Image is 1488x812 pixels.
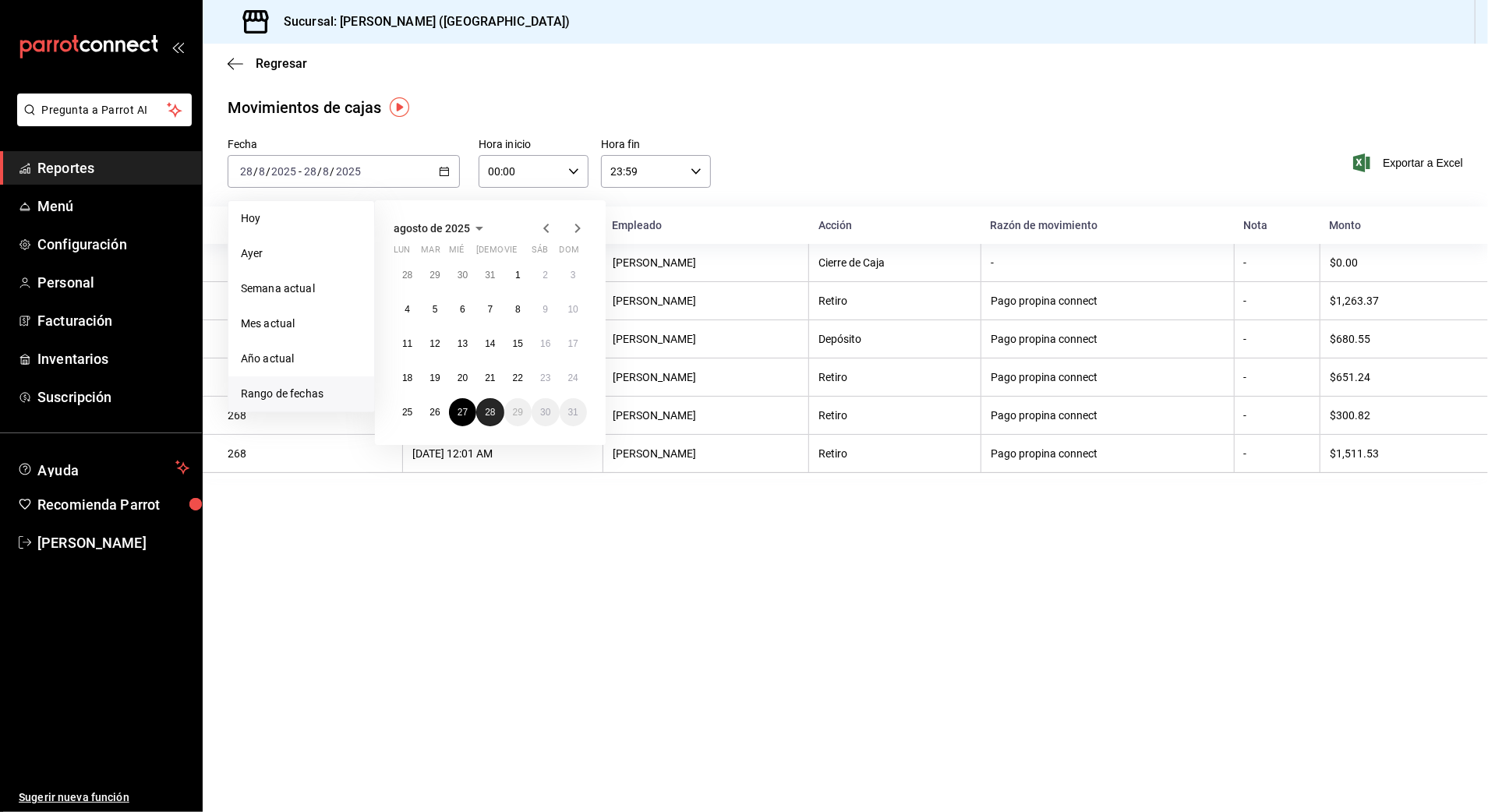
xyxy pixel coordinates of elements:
[303,165,317,178] input: --
[421,398,448,426] button: 26 de agosto de 2025
[394,398,421,426] button: 25 de agosto de 2025
[476,364,504,392] button: 21 de agosto de 2025
[568,338,578,349] abbr: 17 de agosto de 2025
[429,270,440,281] abbr: 29 de julio de 2025
[241,386,362,402] span: Rango de fechas
[1244,409,1310,422] div: -
[37,458,169,477] span: Ayuda
[228,56,307,71] button: Regresar
[488,304,493,315] abbr: 7 de agosto de 2025
[613,256,800,269] div: [PERSON_NAME]
[458,407,468,418] abbr: 27 de agosto de 2025
[809,207,981,244] th: Acción
[818,333,971,345] div: Depósito
[560,295,587,323] button: 10 de agosto de 2025
[513,372,523,383] abbr: 22 de agosto de 2025
[991,447,1225,460] div: Pago propina connect
[270,165,297,178] input: ----
[241,351,362,367] span: Año actual
[601,139,711,150] label: Hora fin
[504,245,517,261] abbr: viernes
[560,245,579,261] abbr: domingo
[421,295,448,323] button: 5 de agosto de 2025
[560,330,587,358] button: 17 de agosto de 2025
[504,295,532,323] button: 8 de agosto de 2025
[1234,207,1320,244] th: Nota
[402,270,412,281] abbr: 28 de julio de 2025
[613,409,800,422] div: [PERSON_NAME]
[479,139,588,150] label: Hora inicio
[256,56,307,71] span: Regresar
[513,338,523,349] abbr: 15 de agosto de 2025
[241,281,362,297] span: Semana actual
[37,532,189,553] span: [PERSON_NAME]
[17,94,192,126] button: Pregunta a Parrot AI
[241,245,362,262] span: Ayer
[37,310,189,331] span: Facturación
[560,261,587,289] button: 3 de agosto de 2025
[568,407,578,418] abbr: 31 de agosto de 2025
[540,372,550,383] abbr: 23 de agosto de 2025
[1356,154,1463,172] button: Exportar a Excel
[241,210,362,227] span: Hoy
[515,270,521,281] abbr: 1 de agosto de 2025
[1244,295,1310,307] div: -
[476,261,504,289] button: 31 de julio de 2025
[1320,207,1488,244] th: Monto
[504,398,532,426] button: 29 de agosto de 2025
[258,165,266,178] input: --
[991,333,1225,345] div: Pago propina connect
[981,207,1234,244] th: Razón de movimiento
[405,304,410,315] abbr: 4 de agosto de 2025
[394,219,489,238] button: agosto de 2025
[11,113,192,129] a: Pregunta a Parrot AI
[203,207,403,244] th: Corte de caja
[421,330,448,358] button: 12 de agosto de 2025
[991,409,1225,422] div: Pago propina connect
[19,789,189,806] span: Sugerir nueva función
[818,409,971,422] div: Retiro
[37,157,189,178] span: Reportes
[241,316,362,332] span: Mes actual
[390,97,409,117] img: Tooltip marker
[476,398,504,426] button: 28 de agosto de 2025
[266,165,270,178] span: /
[568,304,578,315] abbr: 10 de agosto de 2025
[1330,409,1463,422] div: $300.82
[449,295,476,323] button: 6 de agosto de 2025
[485,338,495,349] abbr: 14 de agosto de 2025
[504,330,532,358] button: 15 de agosto de 2025
[1330,371,1463,383] div: $651.24
[1330,256,1463,269] div: $0.00
[394,261,421,289] button: 28 de julio de 2025
[991,295,1225,307] div: Pago propina connect
[37,387,189,408] span: Suscripción
[476,295,504,323] button: 7 de agosto de 2025
[540,338,550,349] abbr: 16 de agosto de 2025
[299,165,302,178] span: -
[394,364,421,392] button: 18 de agosto de 2025
[991,371,1225,383] div: Pago propina connect
[991,256,1225,269] div: -
[485,270,495,281] abbr: 31 de julio de 2025
[504,364,532,392] button: 22 de agosto de 2025
[433,304,438,315] abbr: 5 de agosto de 2025
[560,364,587,392] button: 24 de agosto de 2025
[429,372,440,383] abbr: 19 de agosto de 2025
[323,165,330,178] input: --
[402,338,412,349] abbr: 11 de agosto de 2025
[228,96,382,119] div: Movimientos de cajas
[568,372,578,383] abbr: 24 de agosto de 2025
[335,165,362,178] input: ----
[458,372,468,383] abbr: 20 de agosto de 2025
[560,398,587,426] button: 31 de agosto de 2025
[402,372,412,383] abbr: 18 de agosto de 2025
[458,270,468,281] abbr: 30 de julio de 2025
[532,261,559,289] button: 2 de agosto de 2025
[42,102,168,118] span: Pregunta a Parrot AI
[532,245,548,261] abbr: sábado
[449,245,464,261] abbr: miércoles
[485,407,495,418] abbr: 28 de agosto de 2025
